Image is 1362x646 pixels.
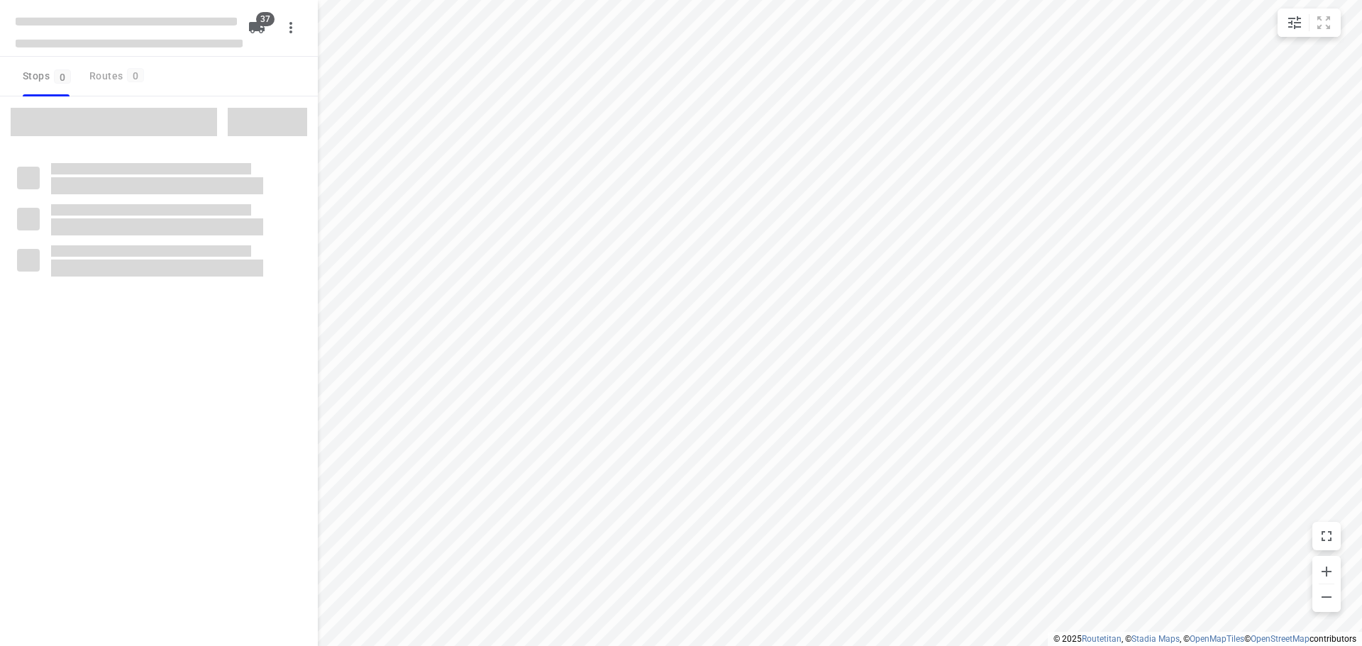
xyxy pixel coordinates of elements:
[1251,634,1310,644] a: OpenStreetMap
[1131,634,1180,644] a: Stadia Maps
[1190,634,1244,644] a: OpenMapTiles
[1278,9,1341,37] div: small contained button group
[1280,9,1309,37] button: Map settings
[1082,634,1122,644] a: Routetitan
[1053,634,1356,644] li: © 2025 , © , © © contributors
